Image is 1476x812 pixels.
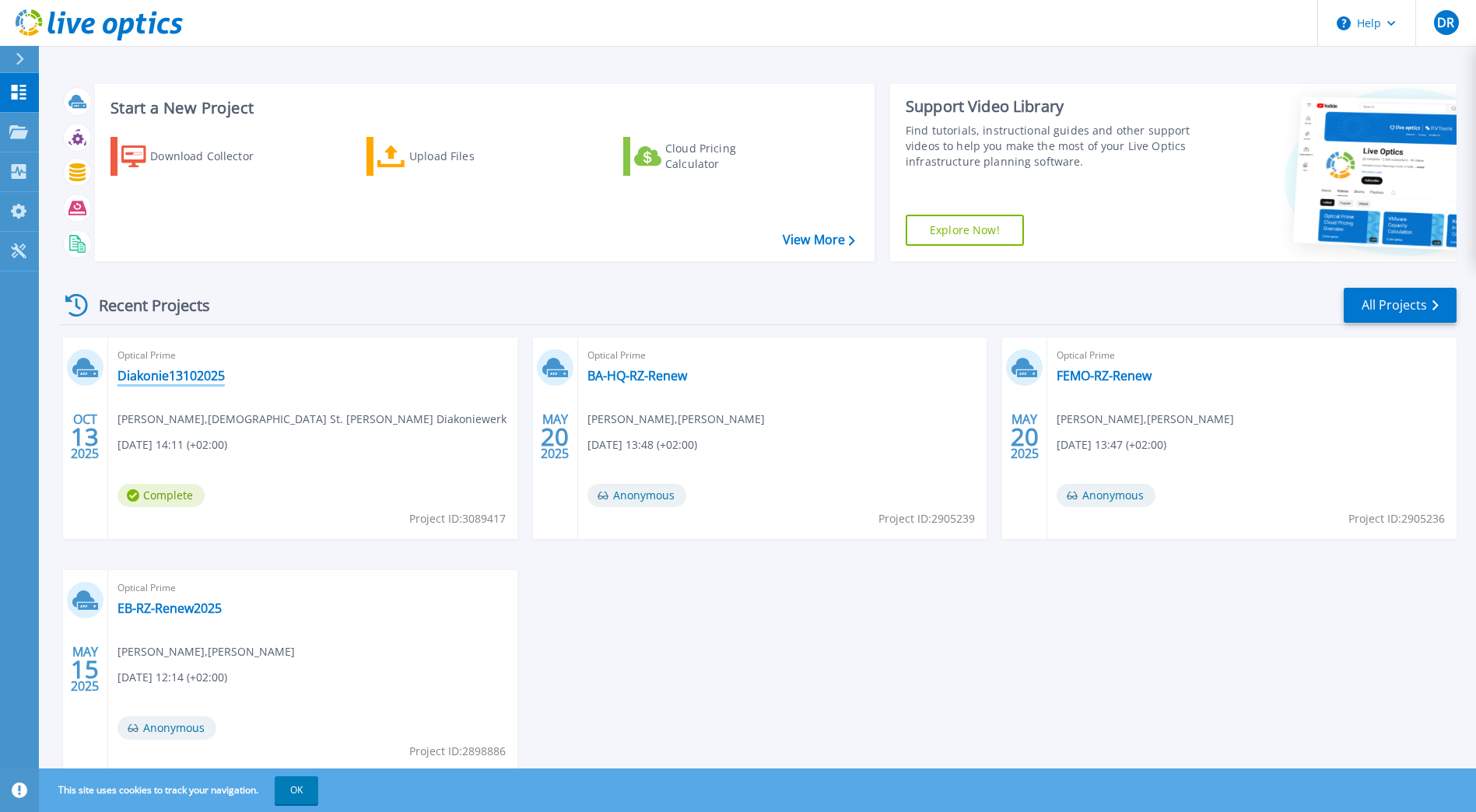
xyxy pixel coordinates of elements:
span: DR [1437,16,1454,29]
span: [DATE] 13:48 (+02:00) [587,436,697,453]
span: 20 [1011,430,1039,443]
span: [DATE] 14:11 (+02:00) [117,436,227,453]
a: All Projects [1344,288,1457,323]
div: Download Collector [150,141,275,172]
span: Project ID: 2898886 [409,743,506,760]
span: Optical Prime [117,347,508,364]
span: [DATE] 12:14 (+02:00) [117,669,227,686]
div: Support Video Library [906,96,1194,117]
div: Cloud Pricing Calculator [665,141,790,172]
a: Upload Files [366,137,540,176]
a: Cloud Pricing Calculator [623,137,797,176]
span: 15 [71,663,99,676]
div: Find tutorials, instructional guides and other support videos to help you make the most of your L... [906,123,1194,170]
div: MAY 2025 [70,641,100,698]
span: 20 [541,430,569,443]
span: 13 [71,430,99,443]
span: Anonymous [117,716,216,740]
span: [PERSON_NAME] , [PERSON_NAME] [1057,411,1234,428]
a: BA-HQ-RZ-Renew [587,368,687,383]
span: [PERSON_NAME] , [DEMOGRAPHIC_DATA] St. [PERSON_NAME] Diakoniewerk [117,411,507,428]
span: Anonymous [1057,484,1155,507]
span: Project ID: 3089417 [409,510,506,527]
div: OCT 2025 [70,408,100,465]
div: Upload Files [409,141,534,172]
span: Optical Prime [587,347,978,364]
a: Explore Now! [906,215,1024,246]
a: View More [783,233,855,247]
a: Diakonie13102025 [117,368,225,383]
span: Optical Prime [1057,347,1447,364]
span: Project ID: 2905236 [1348,510,1445,527]
div: MAY 2025 [1010,408,1040,465]
a: EB-RZ-Renew2025 [117,600,222,616]
a: FEMO-RZ-Renew [1057,368,1152,383]
div: MAY 2025 [540,408,570,465]
span: [PERSON_NAME] , [PERSON_NAME] [587,411,765,428]
h3: Start a New Project [110,100,854,117]
span: This site uses cookies to track your navigation. [43,776,318,804]
span: [PERSON_NAME] , [PERSON_NAME] [117,643,295,660]
div: Recent Projects [60,286,231,324]
span: Complete [117,484,205,507]
span: Optical Prime [117,579,508,597]
span: Project ID: 2905239 [878,510,975,527]
button: OK [275,776,318,804]
span: [DATE] 13:47 (+02:00) [1057,436,1166,453]
span: Anonymous [587,484,686,507]
a: Download Collector [110,137,284,176]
